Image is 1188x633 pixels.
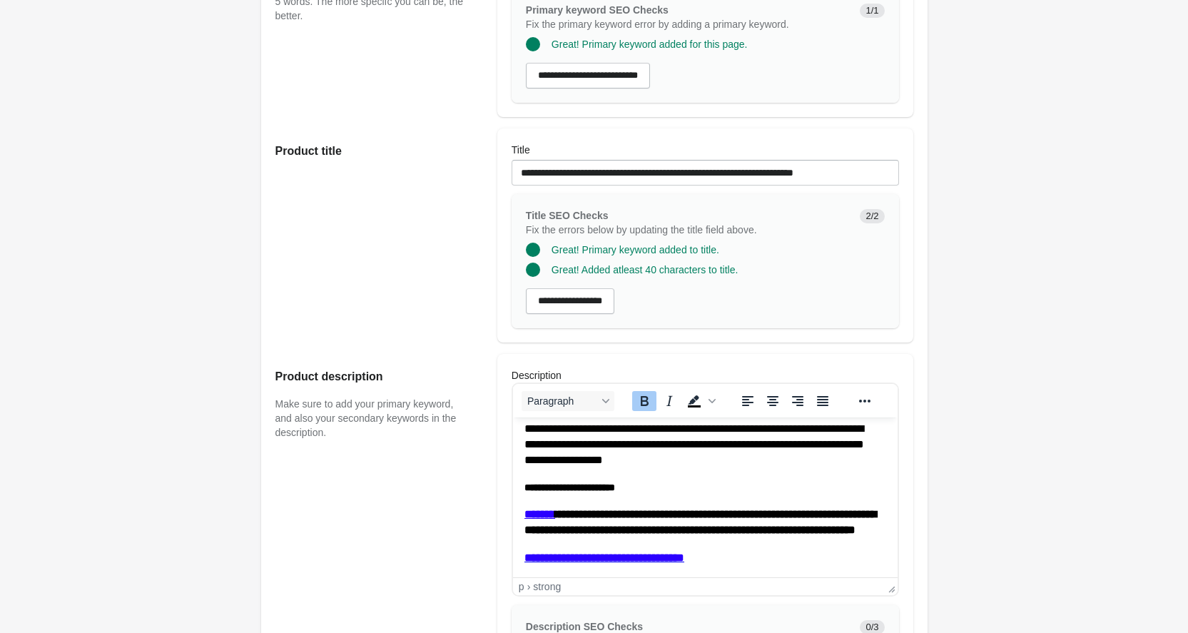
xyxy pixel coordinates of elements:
span: 1/1 [860,4,884,18]
button: Italic [657,391,681,411]
span: Description SEO Checks [526,621,643,632]
div: strong [533,581,561,592]
h2: Product description [275,368,469,385]
p: Make sure to add your primary keyword, and also your secondary keywords in the description. [275,397,469,440]
span: Title SEO Checks [526,210,609,221]
button: Blocks [522,391,614,411]
div: p [519,581,524,592]
button: Reveal or hide additional toolbar items [853,391,877,411]
span: Great! Primary keyword added to title. [552,244,719,255]
button: Bold [632,391,656,411]
div: › [527,581,531,592]
div: Press the Up and Down arrow keys to resize the editor. [883,578,898,595]
p: Fix the primary keyword error by adding a primary keyword. [526,17,849,31]
button: Align left [736,391,760,411]
span: Great! Added atleast 40 characters to title. [552,264,738,275]
button: Align right [786,391,810,411]
button: Align center [761,391,785,411]
button: Justify [811,391,835,411]
h2: Product title [275,143,469,160]
span: Great! Primary keyword added for this page. [552,39,748,50]
div: Background color [682,391,718,411]
label: Title [512,143,530,157]
p: Fix the errors below by updating the title field above. [526,223,849,237]
span: Primary keyword SEO Checks [526,4,669,16]
span: Paragraph [527,395,597,407]
span: 2/2 [860,209,884,223]
iframe: Rich Text Area [513,417,898,577]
